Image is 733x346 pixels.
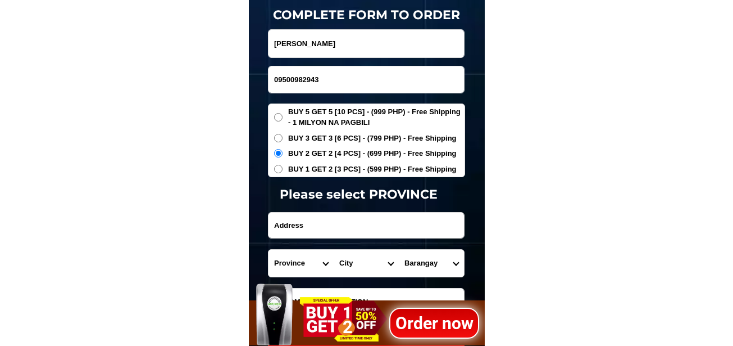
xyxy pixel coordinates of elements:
input: Input full_name [268,30,464,57]
input: BUY 5 GET 5 [10 PCS] - (999 PHP) - Free Shipping - 1 MILYON NA PAGBILI [274,113,283,122]
h1: Please select PROVINCE [241,185,477,204]
h1: Order now [389,310,479,335]
select: Select commune [399,250,464,277]
input: BUY 1 GET 2 [3 PCS] - (599 PHP) - Free Shipping [274,165,283,173]
input: Input address [268,213,464,238]
select: Select district [334,250,399,277]
h1: COMPLETE FORM TO ORDER [249,6,485,24]
input: BUY 2 GET 2 [4 PCS] - (699 PHP) - Free Shipping [274,149,283,158]
input: BUY 3 GET 3 [6 PCS] - (799 PHP) - Free Shipping [274,134,283,142]
span: BUY 2 GET 2 [4 PCS] - (699 PHP) - Free Shipping [288,148,457,159]
span: 2 [343,317,353,338]
select: Select province [268,250,334,277]
span: BUY 5 GET 5 [10 PCS] - (999 PHP) - Free Shipping - 1 MILYON NA PAGBILI [288,106,465,128]
span: BUY 3 GET 3 [6 PCS] - (799 PHP) - Free Shipping [288,133,457,144]
span: BUY 1 GET 2 [3 PCS] - (599 PHP) - Free Shipping [288,164,457,175]
input: Input phone_number [268,66,464,93]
